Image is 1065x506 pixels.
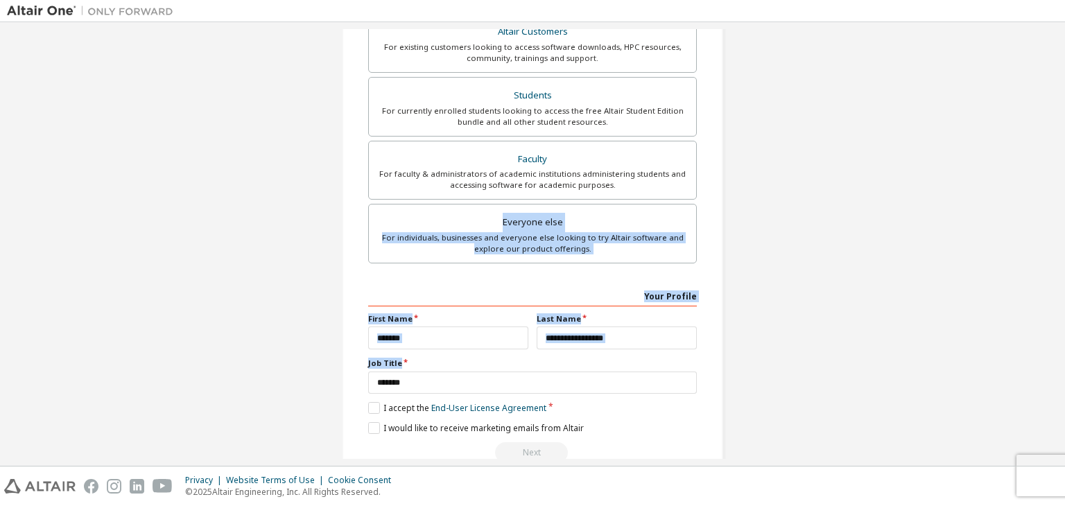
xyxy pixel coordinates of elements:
div: For faculty & administrators of academic institutions administering students and accessing softwa... [377,168,688,191]
div: Privacy [185,475,226,486]
div: Faculty [377,150,688,169]
label: Last Name [537,313,697,324]
div: Your Profile [368,284,697,306]
div: For currently enrolled students looking to access the free Altair Student Edition bundle and all ... [377,105,688,128]
a: End-User License Agreement [431,402,546,414]
label: I accept the [368,402,546,414]
div: Provide a valid email to continue [368,442,697,463]
img: linkedin.svg [130,479,144,494]
img: youtube.svg [153,479,173,494]
div: Altair Customers [377,22,688,42]
div: For individuals, businesses and everyone else looking to try Altair software and explore our prod... [377,232,688,254]
div: Cookie Consent [328,475,399,486]
img: Altair One [7,4,180,18]
div: For existing customers looking to access software downloads, HPC resources, community, trainings ... [377,42,688,64]
p: © 2025 Altair Engineering, Inc. All Rights Reserved. [185,486,399,498]
label: Job Title [368,358,697,369]
img: facebook.svg [84,479,98,494]
div: Website Terms of Use [226,475,328,486]
img: altair_logo.svg [4,479,76,494]
label: I would like to receive marketing emails from Altair [368,422,584,434]
div: Everyone else [377,213,688,232]
img: instagram.svg [107,479,121,494]
label: First Name [368,313,528,324]
div: Students [377,86,688,105]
